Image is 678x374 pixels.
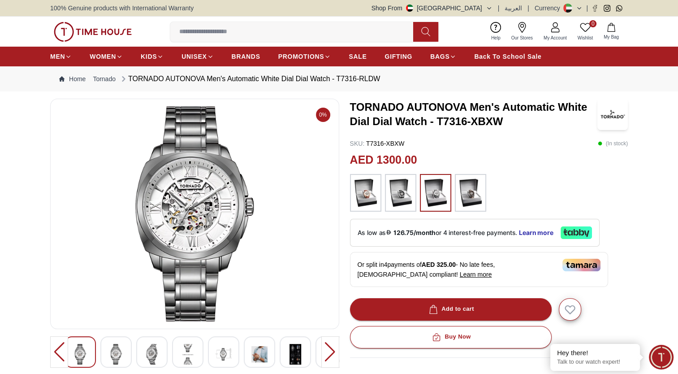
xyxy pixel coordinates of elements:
span: My Bag [600,34,622,40]
span: Learn more [460,271,492,278]
a: BRANDS [232,48,260,65]
img: TORNADO AUTONOVA Men's Automatic White Dial Dial Watch - T7316-RLDW [108,344,124,365]
h2: AED 1300.00 [350,152,417,169]
span: | [586,4,588,13]
div: Hey there! [557,348,633,357]
button: العربية [505,4,522,13]
div: Add to cart [427,304,474,314]
a: PROMOTIONS [278,48,331,65]
span: MEN [50,52,65,61]
span: My Account [540,35,570,41]
a: Home [59,74,86,83]
a: Whatsapp [616,5,622,12]
button: Shop From[GEOGRAPHIC_DATA] [371,4,492,13]
span: 100% Genuine products with International Warranty [50,4,194,13]
a: KIDS [141,48,164,65]
span: Wishlist [574,35,596,41]
a: UNISEX [181,48,213,65]
span: KIDS [141,52,157,61]
span: 0% [316,108,330,122]
span: BAGS [430,52,449,61]
button: My Bag [598,21,624,42]
span: PROMOTIONS [278,52,324,61]
span: WOMEN [90,52,116,61]
a: GIFTING [384,48,412,65]
span: UNISEX [181,52,207,61]
span: Back To School Sale [474,52,541,61]
a: MEN [50,48,72,65]
span: GIFTING [384,52,412,61]
img: TORNADO AUTONOVA Men's Automatic White Dial Dial Watch - T7316-RLDW [144,344,160,365]
button: Buy Now [350,326,552,348]
a: Help [486,20,506,43]
a: Tornado [93,74,116,83]
span: | [527,4,529,13]
h3: TORNADO AUTONOVA Men's Automatic White Dial Dial Watch - T7316-XBXW [350,100,598,129]
div: Or split in 4 payments of - No late fees, [DEMOGRAPHIC_DATA] compliant! [350,252,608,287]
img: ... [389,178,412,207]
img: TORNADO AUTONOVA Men's Automatic White Dial Dial Watch - T7316-RLDW [287,344,303,365]
img: United Arab Emirates [406,4,413,12]
a: Our Stores [506,20,538,43]
p: Talk to our watch expert! [557,358,633,366]
div: Buy Now [430,332,471,342]
nav: Breadcrumb [50,66,628,91]
div: Chat Widget [649,345,674,370]
a: BAGS [430,48,456,65]
span: Our Stores [508,35,536,41]
div: TORNADO AUTONOVA Men's Automatic White Dial Dial Watch - T7316-RLDW [119,74,380,84]
img: ... [459,178,482,207]
span: | [498,4,500,13]
img: TORNADO AUTONOVA Men's Automatic White Dial Dial Watch - T7316-RLDW [72,344,88,365]
span: Help [488,35,504,41]
a: Facebook [592,5,598,12]
a: Instagram [604,5,610,12]
span: BRANDS [232,52,260,61]
a: Back To School Sale [474,48,541,65]
img: Tamara [562,259,600,271]
img: TORNADO AUTONOVA Men's Automatic White Dial Dial Watch - T7316-RLDW [180,344,196,365]
img: ... [54,22,132,42]
div: Currency [535,4,564,13]
a: SALE [349,48,367,65]
img: ... [424,178,447,207]
span: 0 [589,20,596,27]
img: TORNADO AUTONOVA Men's Automatic White Dial Dial Watch - T7316-RLDW [216,344,232,365]
button: Add to cart [350,298,552,321]
img: ... [354,178,377,207]
span: AED 325.00 [422,261,456,268]
p: T7316-XBXW [350,139,405,148]
span: SALE [349,52,367,61]
p: ( In stock ) [598,139,628,148]
span: SKU : [350,140,365,147]
img: TORNADO AUTONOVA Men's Automatic White Dial Dial Watch - T7316-RLDW [251,344,268,365]
img: TORNADO AUTONOVA Men's Automatic White Dial Dial Watch - T7316-XBXW [597,99,628,130]
a: WOMEN [90,48,123,65]
a: 0Wishlist [572,20,598,43]
img: TORNADO AUTONOVA Men's Automatic White Dial Dial Watch - T7316-RLDW [58,106,332,322]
